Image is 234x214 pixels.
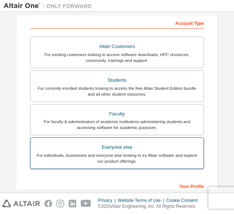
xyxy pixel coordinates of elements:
[35,41,199,52] div: Altair Customers
[4,2,95,10] img: Altair One
[69,200,76,207] img: linkedin.svg
[35,52,199,63] div: For existing customers looking to access software downloads, HPC resources, community, trainings ...
[35,75,199,85] div: Students
[35,109,199,119] div: Faculty
[30,17,204,29] div: Account Type
[35,119,199,130] div: For faculty & administrators of academic institutions administering students and accessing softwa...
[98,198,118,203] div: Privacy
[118,198,166,203] div: Website Terms of Use
[35,85,199,97] div: For currently enrolled students looking to access the free Altair Student Edition bundle and all ...
[30,180,204,192] div: Your Profile
[56,200,64,207] img: instagram.svg
[166,198,202,203] div: Cookie Consent
[81,200,91,207] img: youtube.svg
[35,142,199,152] div: Everyone else
[44,200,52,207] img: facebook.svg
[98,203,202,210] p: © 2025 Altair Engineering, Inc. All Rights Reserved.
[2,200,40,207] img: altair_logo.svg
[35,152,199,164] div: For individuals, businesses and everyone else looking to try Altair software and explore our prod...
